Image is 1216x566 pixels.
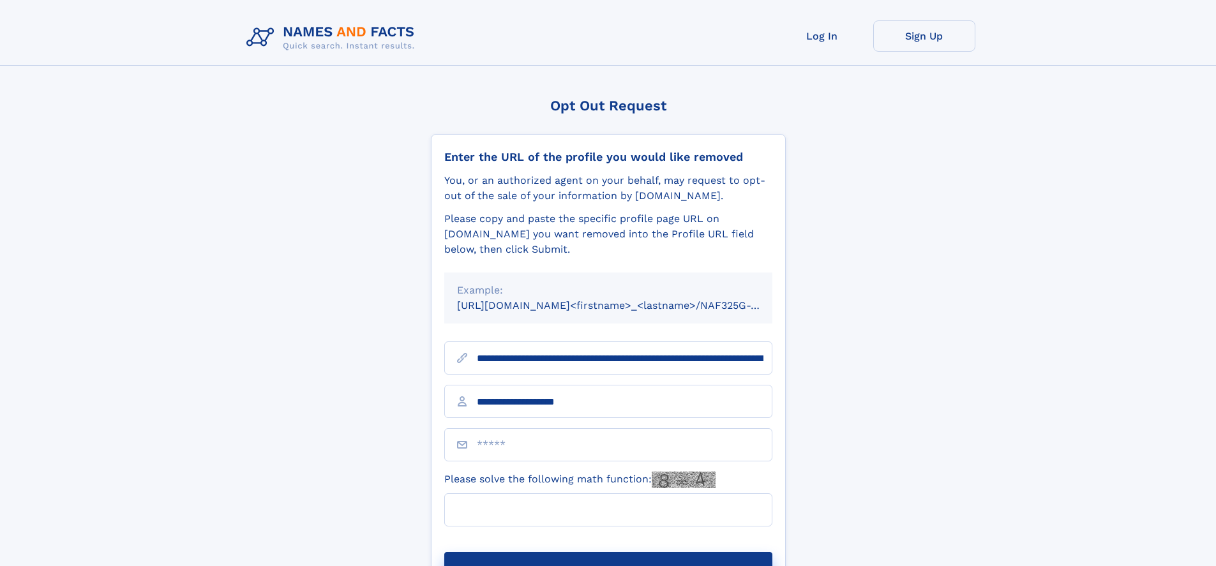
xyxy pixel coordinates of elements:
[457,299,797,311] small: [URL][DOMAIN_NAME]<firstname>_<lastname>/NAF325G-xxxxxxxx
[457,283,760,298] div: Example:
[873,20,975,52] a: Sign Up
[444,472,716,488] label: Please solve the following math function:
[771,20,873,52] a: Log In
[431,98,786,114] div: Opt Out Request
[444,211,772,257] div: Please copy and paste the specific profile page URL on [DOMAIN_NAME] you want removed into the Pr...
[241,20,425,55] img: Logo Names and Facts
[444,173,772,204] div: You, or an authorized agent on your behalf, may request to opt-out of the sale of your informatio...
[444,150,772,164] div: Enter the URL of the profile you would like removed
